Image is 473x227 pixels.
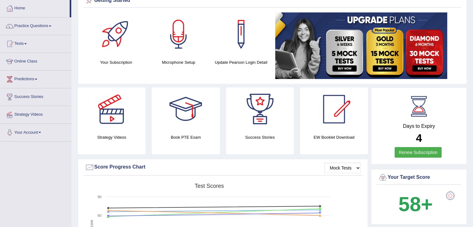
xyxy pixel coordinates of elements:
h4: EW Booklet Download [300,134,368,141]
img: small5.jpg [275,12,447,79]
a: Practice Questions [0,17,71,33]
h4: Days to Expiry [378,123,460,129]
div: Your Target Score [378,173,460,182]
h4: Success Stories [226,134,294,141]
a: Your Account [0,124,71,139]
a: Strategy Videos [0,106,71,122]
h4: Strategy Videos [78,134,146,141]
a: Predictions [0,71,71,86]
a: Renew Subscription [395,147,442,158]
b: 58+ [398,193,433,215]
h4: Your Subscription [88,59,144,66]
div: Score Progress Chart [85,163,361,172]
h4: Microphone Setup [151,59,207,66]
h4: Update Pearson Login Detail [213,59,269,66]
a: Online Class [0,53,71,68]
text: 60 [98,214,101,217]
text: 90 [98,195,101,199]
a: Success Stories [0,88,71,104]
h4: Book PTE Exam [152,134,220,141]
b: 4 [416,132,422,144]
tspan: Test scores [195,183,224,189]
a: Tests [0,35,71,51]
